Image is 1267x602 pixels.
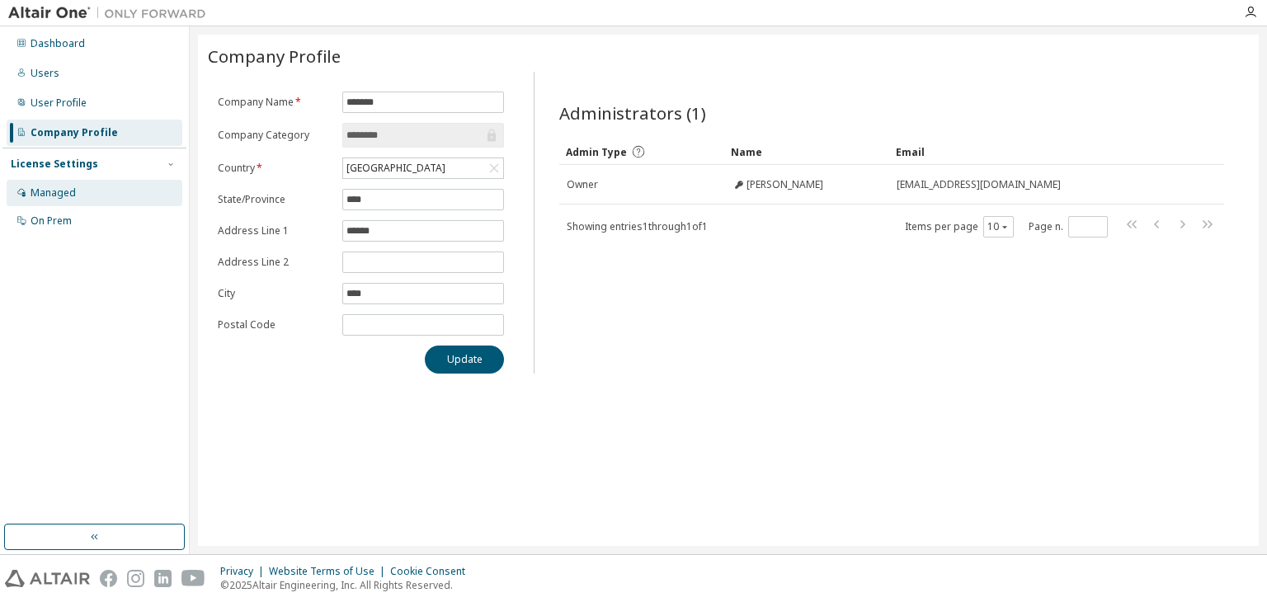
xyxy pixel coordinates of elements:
span: Items per page [905,216,1014,238]
div: User Profile [31,96,87,110]
div: Website Terms of Use [269,565,390,578]
span: Owner [567,178,598,191]
div: Cookie Consent [390,565,475,578]
div: On Prem [31,214,72,228]
label: Address Line 1 [218,224,332,238]
div: License Settings [11,158,98,171]
div: Dashboard [31,37,85,50]
p: © 2025 Altair Engineering, Inc. All Rights Reserved. [220,578,475,592]
span: Page n. [1029,216,1108,238]
div: Name [731,139,883,165]
img: youtube.svg [181,570,205,587]
div: Users [31,67,59,80]
label: Company Category [218,129,332,142]
img: linkedin.svg [154,570,172,587]
img: Altair One [8,5,214,21]
label: Postal Code [218,318,332,332]
div: [GEOGRAPHIC_DATA] [343,158,503,178]
img: facebook.svg [100,570,117,587]
span: Showing entries 1 through 1 of 1 [567,219,708,233]
div: Email [896,139,1178,165]
img: instagram.svg [127,570,144,587]
label: Company Name [218,96,332,109]
span: Administrators (1) [559,101,706,125]
span: [EMAIL_ADDRESS][DOMAIN_NAME] [897,178,1061,191]
button: 10 [987,220,1010,233]
div: [GEOGRAPHIC_DATA] [344,159,448,177]
label: State/Province [218,193,332,206]
span: Company Profile [208,45,341,68]
span: Admin Type [566,145,627,159]
div: Managed [31,186,76,200]
label: Address Line 2 [218,256,332,269]
div: Privacy [220,565,269,578]
div: Company Profile [31,126,118,139]
span: [PERSON_NAME] [747,178,823,191]
img: altair_logo.svg [5,570,90,587]
button: Update [425,346,504,374]
label: City [218,287,332,300]
label: Country [218,162,332,175]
